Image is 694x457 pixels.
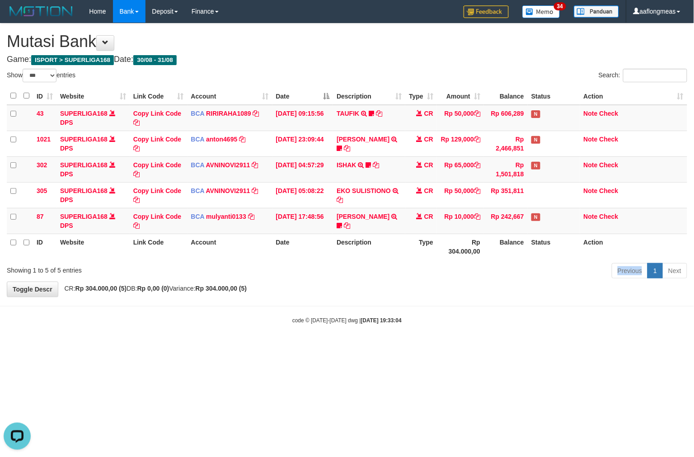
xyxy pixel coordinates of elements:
[484,156,528,182] td: Rp 1,501,818
[37,110,44,117] span: 43
[584,161,598,169] a: Note
[333,87,405,105] th: Description: activate to sort column ascending
[253,110,259,117] a: Copy RIRIRAHA1089 to clipboard
[424,213,433,220] span: CR
[623,69,687,82] input: Search:
[662,263,687,278] a: Next
[376,110,382,117] a: Copy TAUFIK to clipboard
[191,136,205,143] span: BCA
[130,87,188,105] th: Link Code: activate to sort column ascending
[531,162,540,170] span: Has Note
[600,136,619,143] a: Check
[580,87,687,105] th: Action: activate to sort column ascending
[272,182,333,208] td: [DATE] 05:08:22
[337,161,356,169] a: ISHAK
[60,213,108,220] a: SUPERLIGA168
[7,262,282,275] div: Showing 1 to 5 of 5 entries
[31,55,114,65] span: ISPORT > SUPERLIGA168
[37,213,44,220] span: 87
[188,234,272,259] th: Account
[60,136,108,143] a: SUPERLIGA168
[405,87,437,105] th: Type: activate to sort column ascending
[60,161,108,169] a: SUPERLIGA168
[33,87,56,105] th: ID: activate to sort column ascending
[272,105,333,131] td: [DATE] 09:15:56
[272,131,333,156] td: [DATE] 23:09:44
[60,187,108,194] a: SUPERLIGA168
[7,5,75,18] img: MOTION_logo.png
[133,136,182,152] a: Copy Link Code
[75,285,127,292] strong: Rp 304.000,00 (5)
[647,263,663,278] a: 1
[437,131,484,156] td: Rp 129,000
[405,234,437,259] th: Type
[437,87,484,105] th: Amount: activate to sort column ascending
[337,196,343,203] a: Copy EKO SULISTIONO to clipboard
[528,234,580,259] th: Status
[206,110,251,117] a: RIRIRAHA1089
[60,110,108,117] a: SUPERLIGA168
[484,105,528,131] td: Rp 606,289
[600,213,619,220] a: Check
[574,5,619,18] img: panduan.png
[474,213,480,220] a: Copy Rp 10,000 to clipboard
[600,187,619,194] a: Check
[344,222,350,229] a: Copy SILVA SARI S to clipboard
[474,136,480,143] a: Copy Rp 129,000 to clipboard
[437,234,484,259] th: Rp 304.000,00
[554,2,566,10] span: 34
[37,136,51,143] span: 1021
[600,110,619,117] a: Check
[206,213,246,220] a: mulyanti0133
[584,110,598,117] a: Note
[56,105,130,131] td: DPS
[133,55,177,65] span: 30/08 - 31/08
[188,87,272,105] th: Account: activate to sort column ascending
[7,282,58,297] a: Toggle Descr
[191,187,205,194] span: BCA
[7,55,687,64] h4: Game: Date:
[437,156,484,182] td: Rp 65,000
[206,187,250,194] a: AVNINOVI2911
[528,87,580,105] th: Status
[522,5,560,18] img: Button%20Memo.svg
[133,161,182,178] a: Copy Link Code
[191,110,205,117] span: BCA
[484,182,528,208] td: Rp 351,811
[580,234,687,259] th: Action
[474,110,480,117] a: Copy Rp 50,000 to clipboard
[424,187,433,194] span: CR
[333,234,405,259] th: Description
[60,285,247,292] span: CR: DB: Variance:
[56,208,130,234] td: DPS
[272,87,333,105] th: Date: activate to sort column descending
[272,234,333,259] th: Date
[437,105,484,131] td: Rp 50,000
[584,213,598,220] a: Note
[7,33,687,51] h1: Mutasi Bank
[344,145,350,152] a: Copy SRI BASUKI to clipboard
[484,208,528,234] td: Rp 242,667
[191,213,205,220] span: BCA
[56,87,130,105] th: Website: activate to sort column ascending
[424,161,433,169] span: CR
[133,110,182,126] a: Copy Link Code
[272,156,333,182] td: [DATE] 04:57:29
[292,317,402,324] small: code © [DATE]-[DATE] dwg |
[600,161,619,169] a: Check
[584,136,598,143] a: Note
[531,213,540,221] span: Has Note
[191,161,205,169] span: BCA
[424,136,433,143] span: CR
[337,110,359,117] a: TAUFIK
[337,213,389,220] a: [PERSON_NAME]
[474,187,480,194] a: Copy Rp 50,000 to clipboard
[7,69,75,82] label: Show entries
[196,285,247,292] strong: Rp 304.000,00 (5)
[252,187,258,194] a: Copy AVNINOVI2911 to clipboard
[337,187,391,194] a: EKO SULISTIONO
[437,208,484,234] td: Rp 10,000
[137,285,169,292] strong: Rp 0,00 (0)
[56,234,130,259] th: Website
[4,4,31,31] button: Open LiveChat chat widget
